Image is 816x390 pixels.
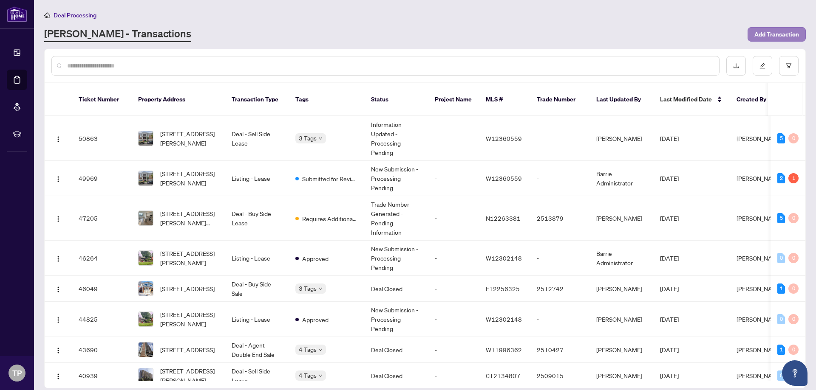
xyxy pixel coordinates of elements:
[51,132,65,145] button: Logo
[660,254,679,262] span: [DATE]
[428,116,479,161] td: -
[748,27,806,42] button: Add Transaction
[589,241,653,276] td: Barrie Administrator
[225,337,289,363] td: Deal - Agent Double End Sale
[737,285,782,292] span: [PERSON_NAME]
[139,251,153,265] img: thumbnail-img
[589,116,653,161] td: [PERSON_NAME]
[364,83,428,116] th: Status
[753,56,772,76] button: edit
[737,315,782,323] span: [PERSON_NAME]
[530,302,589,337] td: -
[302,174,357,183] span: Submitted for Review
[777,370,785,381] div: 0
[486,285,520,292] span: E12256325
[55,286,62,293] img: Logo
[589,363,653,389] td: [PERSON_NAME]
[139,171,153,185] img: thumbnail-img
[779,56,799,76] button: filter
[44,27,191,42] a: [PERSON_NAME] - Transactions
[530,83,589,116] th: Trade Number
[788,314,799,324] div: 0
[55,216,62,222] img: Logo
[318,136,323,140] span: down
[589,196,653,241] td: [PERSON_NAME]
[777,283,785,294] div: 1
[788,133,799,143] div: 0
[139,131,153,146] img: thumbnail-img
[302,214,357,223] span: Requires Additional Docs
[318,348,323,352] span: down
[225,302,289,337] td: Listing - Lease
[486,174,522,182] span: W12360559
[428,241,479,276] td: -
[660,95,712,104] span: Last Modified Date
[428,83,479,116] th: Project Name
[530,276,589,302] td: 2512742
[302,254,329,263] span: Approved
[72,241,131,276] td: 46264
[428,161,479,196] td: -
[55,255,62,262] img: Logo
[72,161,131,196] td: 49969
[72,276,131,302] td: 46049
[486,346,522,354] span: W11996362
[72,302,131,337] td: 44825
[160,366,218,385] span: [STREET_ADDRESS][PERSON_NAME]
[759,63,765,69] span: edit
[530,161,589,196] td: -
[428,363,479,389] td: -
[737,214,782,222] span: [PERSON_NAME]
[55,176,62,182] img: Logo
[589,161,653,196] td: Barrie Administrator
[225,196,289,241] td: Deal - Buy Side Lease
[660,135,679,142] span: [DATE]
[7,6,27,22] img: logo
[160,284,215,293] span: [STREET_ADDRESS]
[299,133,317,143] span: 3 Tags
[589,302,653,337] td: [PERSON_NAME]
[428,337,479,363] td: -
[660,174,679,182] span: [DATE]
[55,317,62,323] img: Logo
[72,83,131,116] th: Ticket Number
[788,283,799,294] div: 0
[55,136,62,143] img: Logo
[589,83,653,116] th: Last Updated By
[777,213,785,223] div: 5
[364,363,428,389] td: Deal Closed
[788,213,799,223] div: 0
[428,196,479,241] td: -
[777,173,785,183] div: 2
[72,116,131,161] td: 50863
[299,370,317,380] span: 4 Tags
[782,360,807,386] button: Open asap
[364,116,428,161] td: Information Updated - Processing Pending
[754,28,799,41] span: Add Transaction
[660,346,679,354] span: [DATE]
[660,372,679,379] span: [DATE]
[139,281,153,296] img: thumbnail-img
[364,161,428,196] td: New Submission - Processing Pending
[139,312,153,326] img: thumbnail-img
[788,253,799,263] div: 0
[225,276,289,302] td: Deal - Buy Side Sale
[788,173,799,183] div: 1
[364,276,428,302] td: Deal Closed
[364,196,428,241] td: Trade Number Generated - Pending Information
[51,369,65,382] button: Logo
[486,372,520,379] span: C12134807
[160,169,218,188] span: [STREET_ADDRESS][PERSON_NAME]
[302,315,329,324] span: Approved
[737,346,782,354] span: [PERSON_NAME]
[788,345,799,355] div: 0
[139,211,153,225] img: thumbnail-img
[777,253,785,263] div: 0
[44,12,50,18] span: home
[55,347,62,354] img: Logo
[428,276,479,302] td: -
[55,373,62,380] img: Logo
[160,129,218,148] span: [STREET_ADDRESS][PERSON_NAME]
[777,345,785,355] div: 1
[726,56,746,76] button: download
